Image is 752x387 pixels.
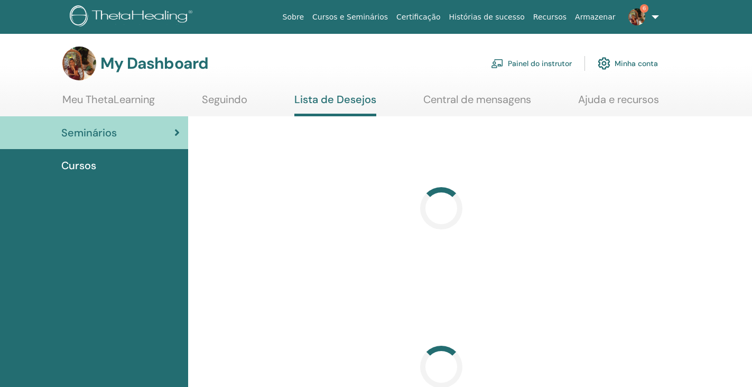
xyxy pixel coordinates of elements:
[640,4,648,13] span: 6
[628,8,645,25] img: default.png
[529,7,571,27] a: Recursos
[61,125,117,141] span: Seminários
[491,59,504,68] img: chalkboard-teacher.svg
[62,93,155,114] a: Meu ThetaLearning
[578,93,659,114] a: Ajuda e recursos
[100,54,208,73] h3: My Dashboard
[61,158,96,173] span: Cursos
[491,52,572,75] a: Painel do instrutor
[294,93,376,116] a: Lista de Desejos
[308,7,392,27] a: Cursos e Seminários
[62,47,96,80] img: default.png
[571,7,619,27] a: Armazenar
[423,93,531,114] a: Central de mensagens
[70,5,196,29] img: logo.png
[598,52,658,75] a: Minha conta
[202,93,247,114] a: Seguindo
[598,54,610,72] img: cog.svg
[445,7,529,27] a: Histórias de sucesso
[278,7,308,27] a: Sobre
[392,7,444,27] a: Certificação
